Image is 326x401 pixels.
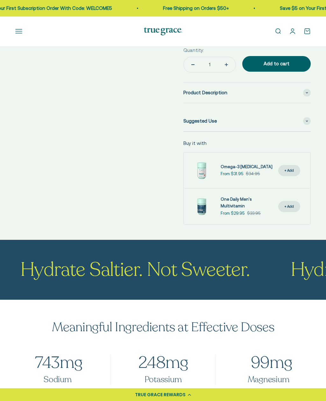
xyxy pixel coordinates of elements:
[183,89,227,97] span: Product Description
[183,117,217,125] span: Suggested Use
[221,171,243,177] sale-price: From $31.95
[135,391,186,398] div: TRUE GRACE REWARDS
[183,140,207,147] p: Buy it with
[247,210,260,217] compare-at-price: $33.95
[89,5,155,11] a: Free Shipping on Orders $50+
[184,57,202,72] button: Decrease quantity
[183,47,204,54] label: Quantity:
[33,352,83,374] span: mg
[244,352,293,374] span: mg
[52,319,274,336] span: Meaningful Ingredients at Effective Doses
[183,82,311,103] summary: Product Description
[138,352,188,374] span: mg
[255,60,298,68] div: Add to cart
[221,164,273,169] span: Omega-3 [MEDICAL_DATA]
[221,196,273,210] a: One Daily Men's Multivitamin
[244,354,270,371] span: 99
[285,168,294,174] div: + Add
[226,374,311,385] h3: Magnesium
[15,374,100,385] h3: Sodium
[221,164,273,170] a: Omega-3 [MEDICAL_DATA]
[138,354,166,371] span: 248
[189,158,214,183] img: Omega-3 Fish Oil for Brain, Heart, and Immune Health* Sustainably sourced, wild-caught Alaskan fi...
[183,111,311,131] summary: Suggested Use
[33,354,60,371] span: 743
[221,210,244,217] sale-price: From $29.95
[278,165,300,176] button: + Add
[189,194,214,219] img: One Daily Men's Multivitamin
[217,57,236,72] button: Increase quantity
[242,56,311,72] button: Add to cart
[285,204,294,210] div: + Add
[121,374,205,385] h3: Potassium
[246,171,260,177] compare-at-price: $34.95
[278,201,300,212] button: + Add
[221,197,252,208] span: One Daily Men's Multivitamin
